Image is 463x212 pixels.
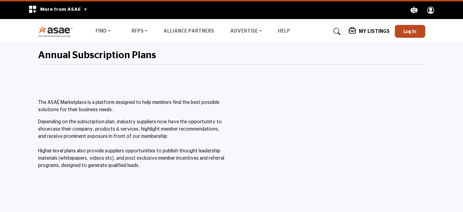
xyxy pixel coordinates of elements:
[38,26,76,37] img: Site Logo
[163,29,214,34] a: Alliance Partners
[359,28,390,35] h5: My Listings
[225,27,267,36] a: Advertise
[349,27,390,36] div: My Listings
[395,25,425,38] button: Log In
[38,50,156,62] h2: Annual Subscription Plans
[278,29,290,34] a: Help
[327,26,345,37] a: Search
[38,99,228,114] p: The ASAE Marketplace is a platform designed to help members find the best possible solutions for ...
[38,118,228,169] p: Depending on the subscription plan, industry suppliers now have the opportunity to showcase their...
[235,99,425,206] iframe: Master the ASAE Marketplace and Start by Claiming Your Listing
[127,27,153,36] a: RFPs
[24,1,92,19] div: More from ASAE
[91,27,116,36] a: Find
[40,7,88,12] span: More from ASAE
[403,28,416,34] span: Log In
